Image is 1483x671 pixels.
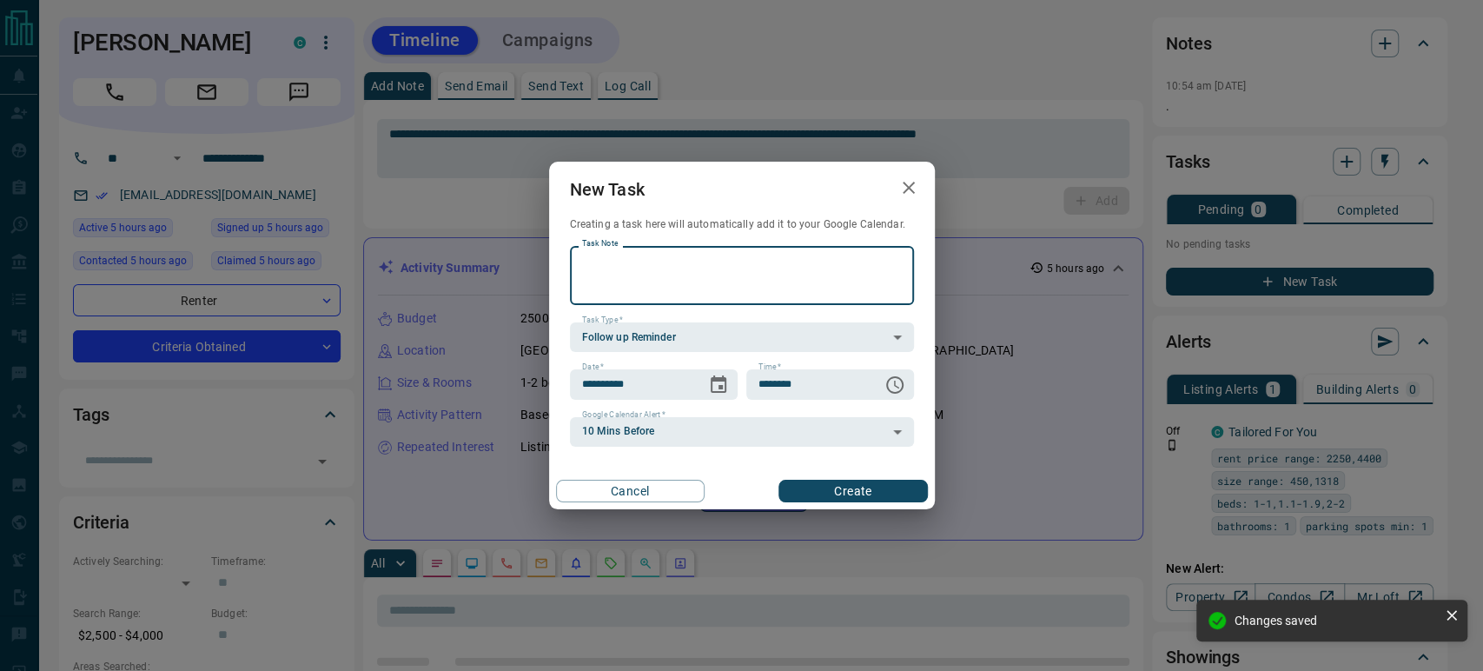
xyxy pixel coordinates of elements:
[549,162,665,217] h2: New Task
[758,362,781,373] label: Time
[778,480,927,502] button: Create
[877,368,912,402] button: Choose time, selected time is 6:00 AM
[556,480,705,502] button: Cancel
[701,368,736,402] button: Choose date, selected date is Aug 17, 2025
[582,238,618,249] label: Task Note
[1235,614,1438,628] div: Changes saved
[582,362,604,373] label: Date
[582,409,665,421] label: Google Calendar Alert
[570,322,914,352] div: Follow up Reminder
[570,417,914,447] div: 10 Mins Before
[582,315,623,326] label: Task Type
[570,217,914,232] p: Creating a task here will automatically add it to your Google Calendar.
